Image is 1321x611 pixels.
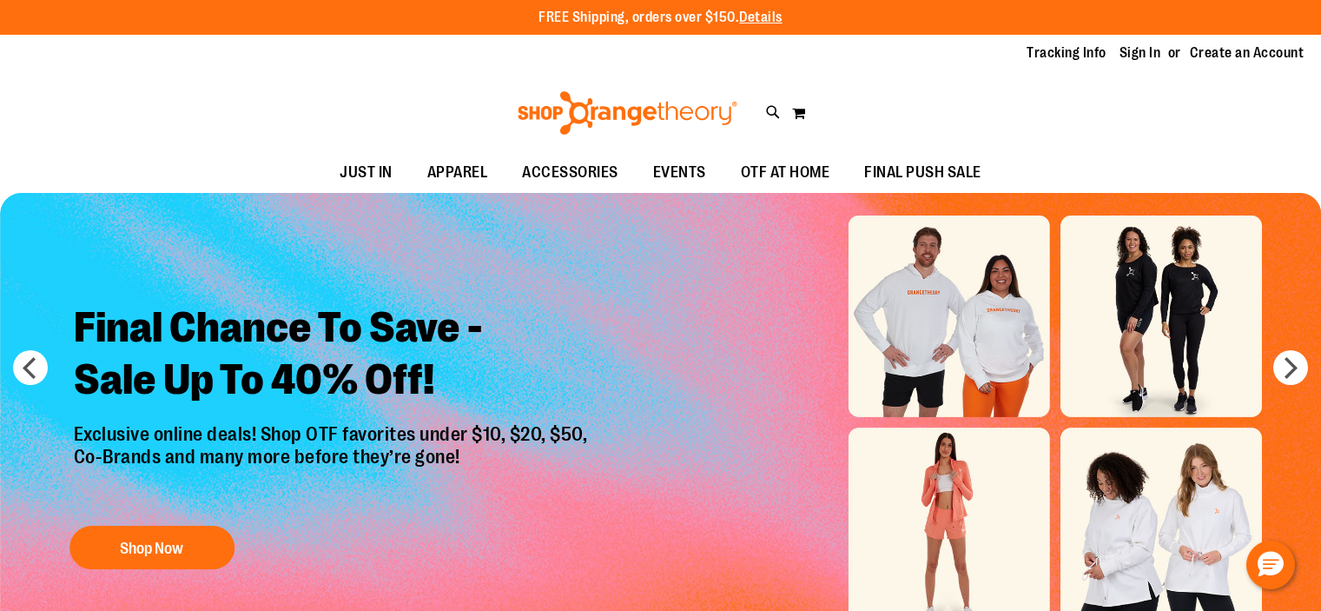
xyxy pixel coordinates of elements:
a: OTF AT HOME [723,153,848,193]
span: ACCESSORIES [522,153,618,192]
a: Sign In [1120,43,1161,63]
span: FINAL PUSH SALE [864,153,981,192]
a: Tracking Info [1027,43,1106,63]
button: Shop Now [69,526,234,569]
button: Hello, have a question? Let’s chat. [1246,541,1295,589]
a: APPAREL [410,153,505,193]
p: FREE Shipping, orders over $150. [538,8,783,28]
a: Details [739,10,783,25]
a: FINAL PUSH SALE [847,153,999,193]
h2: Final Chance To Save - Sale Up To 40% Off! [61,289,605,423]
p: Exclusive online deals! Shop OTF favorites under $10, $20, $50, Co-Brands and many more before th... [61,423,605,508]
button: next [1273,350,1308,385]
img: Shop Orangetheory [515,91,740,135]
span: EVENTS [653,153,706,192]
a: JUST IN [322,153,410,193]
span: OTF AT HOME [741,153,830,192]
button: prev [13,350,48,385]
a: EVENTS [636,153,723,193]
a: ACCESSORIES [505,153,636,193]
span: APPAREL [427,153,488,192]
a: Create an Account [1190,43,1304,63]
span: JUST IN [340,153,393,192]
